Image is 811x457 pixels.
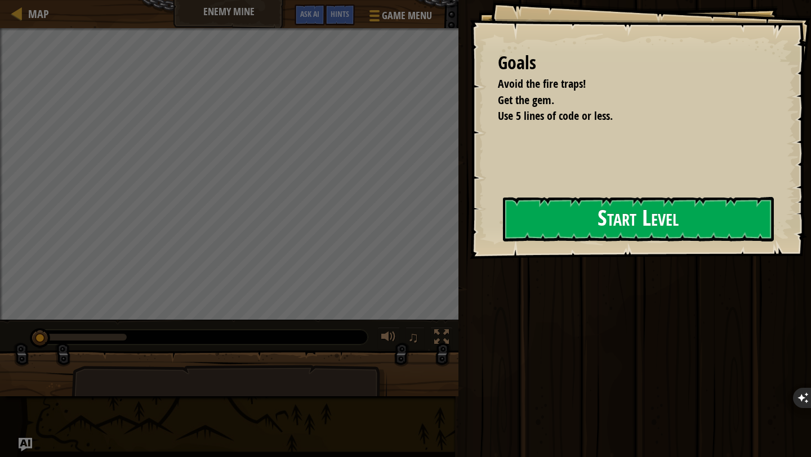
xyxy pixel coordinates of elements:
button: Adjust volume [377,327,400,350]
button: Start Level [503,197,774,241]
button: Ask AI [295,5,325,25]
span: Game Menu [382,8,432,23]
span: Map [28,6,49,21]
span: Avoid the fire traps! [498,76,586,91]
span: ♫ [408,329,419,346]
span: Use 5 lines of code or less. [498,108,613,123]
span: Get the gem. [498,92,554,107]
div: Goals [498,50,772,76]
li: Get the gem. [484,92,769,109]
button: Game Menu [360,5,439,31]
button: Toggle fullscreen [430,327,453,350]
button: Ask AI [19,438,32,451]
a: Map [23,6,49,21]
li: Avoid the fire traps! [484,76,769,92]
span: Hints [331,8,349,19]
span: Ask AI [300,8,319,19]
button: ♫ [405,327,425,350]
li: Use 5 lines of code or less. [484,108,769,124]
